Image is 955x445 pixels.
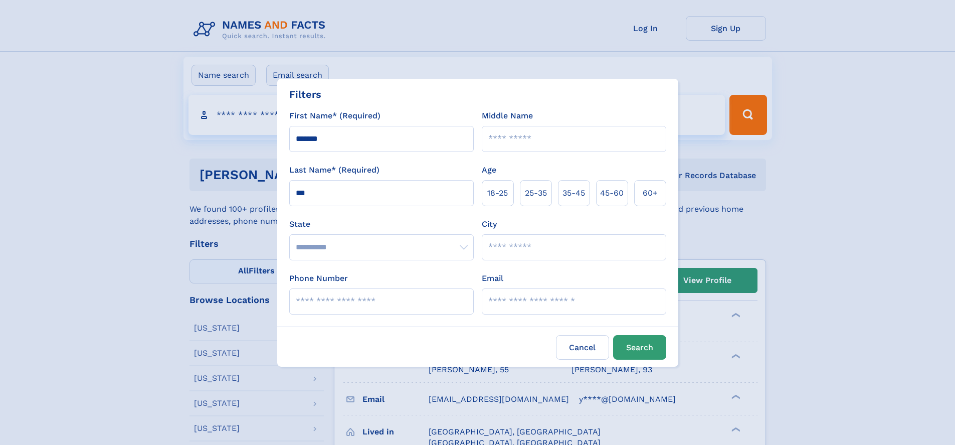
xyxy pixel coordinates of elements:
label: State [289,218,474,230]
label: Last Name* (Required) [289,164,379,176]
label: Phone Number [289,272,348,284]
label: Age [482,164,496,176]
button: Search [613,335,666,360]
div: Filters [289,87,321,102]
span: 45‑60 [600,187,624,199]
span: 18‑25 [487,187,508,199]
label: Email [482,272,503,284]
span: 35‑45 [562,187,585,199]
span: 25‑35 [525,187,547,199]
label: First Name* (Required) [289,110,380,122]
span: 60+ [643,187,658,199]
label: Middle Name [482,110,533,122]
label: City [482,218,497,230]
label: Cancel [556,335,609,360]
